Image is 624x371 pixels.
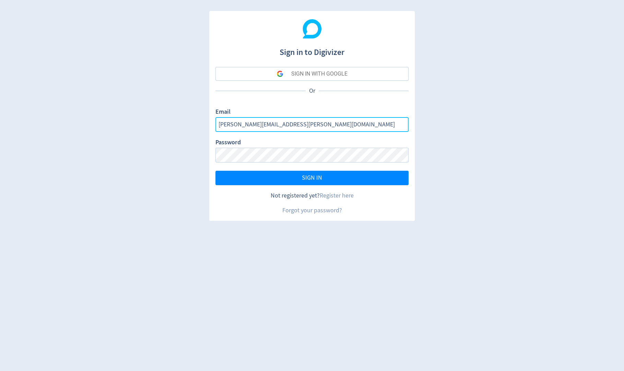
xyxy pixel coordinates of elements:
div: Not registered yet? [215,191,409,200]
p: Or [306,87,319,95]
span: SIGN IN [302,175,322,181]
label: Password [215,138,241,148]
img: Digivizer Logo [303,19,322,38]
button: SIGN IN WITH GOOGLE [215,67,409,81]
label: Email [215,108,231,117]
a: Register here [320,192,354,200]
h1: Sign in to Digivizer [215,41,409,58]
div: SIGN IN WITH GOOGLE [291,67,348,81]
a: Forgot your password? [282,206,342,214]
button: SIGN IN [215,171,409,185]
